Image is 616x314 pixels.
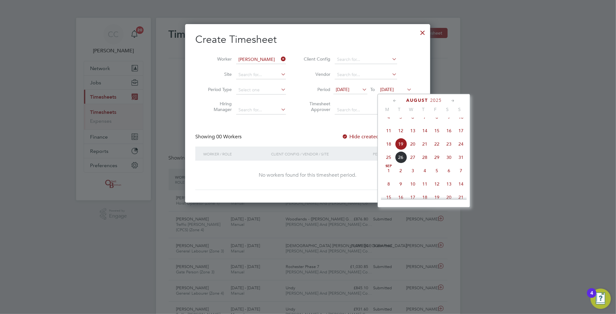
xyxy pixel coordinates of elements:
[383,125,395,137] span: 11
[395,191,407,203] span: 16
[369,85,377,94] span: To
[443,165,455,177] span: 6
[443,151,455,163] span: 30
[431,191,443,203] span: 19
[443,191,455,203] span: 20
[236,106,286,114] input: Search for...
[419,125,431,137] span: 14
[203,87,232,92] label: Period Type
[455,178,467,190] span: 14
[336,87,349,92] span: [DATE]
[455,191,467,203] span: 21
[335,55,397,64] input: Search for...
[371,147,414,161] div: Period
[202,172,414,179] div: No workers found for this timesheet period.
[302,87,330,92] label: Period
[419,138,431,150] span: 21
[203,101,232,112] label: Hiring Manager
[455,151,467,163] span: 31
[395,165,407,177] span: 2
[395,151,407,163] span: 26
[269,147,371,161] div: Client Config / Vendor / Site
[419,165,431,177] span: 4
[383,165,395,177] span: 1
[591,289,611,309] button: Open Resource Center, 4 new notifications
[431,151,443,163] span: 29
[236,86,286,95] input: Select one
[455,125,467,137] span: 17
[417,107,429,112] span: T
[419,191,431,203] span: 18
[195,33,420,46] h2: Create Timesheet
[302,101,330,112] label: Timesheet Approver
[216,134,242,140] span: 00 Workers
[455,165,467,177] span: 7
[383,178,395,190] span: 8
[335,70,397,79] input: Search for...
[443,138,455,150] span: 23
[455,138,467,150] span: 24
[393,107,405,112] span: T
[395,125,407,137] span: 12
[443,178,455,190] span: 13
[383,165,395,168] span: Sep
[335,106,397,114] input: Search for...
[590,293,593,301] div: 4
[302,56,330,62] label: Client Config
[203,71,232,77] label: Site
[407,165,419,177] span: 3
[383,138,395,150] span: 18
[419,178,431,190] span: 11
[453,107,465,112] span: S
[443,125,455,137] span: 16
[429,107,441,112] span: F
[407,125,419,137] span: 13
[395,178,407,190] span: 9
[395,138,407,150] span: 19
[431,138,443,150] span: 22
[383,191,395,203] span: 15
[302,71,330,77] label: Vendor
[407,138,419,150] span: 20
[236,55,286,64] input: Search for...
[202,147,269,161] div: Worker / Role
[380,87,394,92] span: [DATE]
[430,98,442,103] span: 2025
[431,178,443,190] span: 12
[405,107,417,112] span: W
[236,70,286,79] input: Search for...
[406,98,428,103] span: August
[383,151,395,163] span: 25
[203,56,232,62] label: Worker
[342,134,406,140] label: Hide created timesheets
[431,165,443,177] span: 5
[407,191,419,203] span: 17
[441,107,453,112] span: S
[381,107,393,112] span: M
[419,151,431,163] span: 28
[407,178,419,190] span: 10
[195,134,243,140] div: Showing
[431,125,443,137] span: 15
[407,151,419,163] span: 27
